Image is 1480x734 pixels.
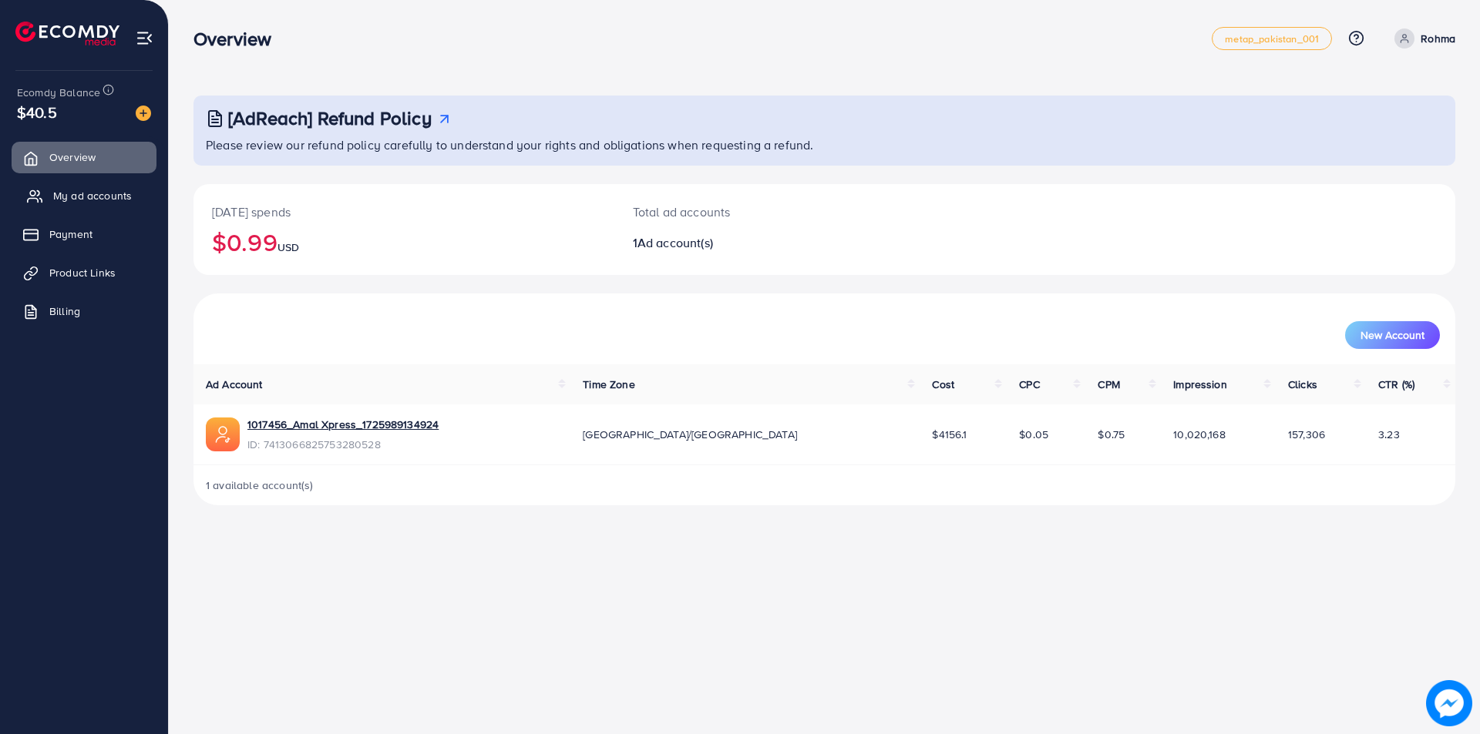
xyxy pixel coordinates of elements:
span: Billing [49,303,80,319]
span: Ecomdy Balance [17,85,100,100]
span: Clicks [1288,377,1317,392]
span: My ad accounts [53,188,132,203]
span: 3.23 [1378,427,1400,442]
h3: Overview [193,28,284,50]
span: Product Links [49,265,116,280]
span: Ad account(s) [637,234,713,251]
span: Time Zone [583,377,634,392]
span: $4156.1 [932,427,967,442]
h2: 1 [633,236,911,250]
span: CTR (%) [1378,377,1414,392]
a: Payment [12,219,156,250]
p: Total ad accounts [633,203,911,221]
span: Cost [932,377,954,392]
p: [DATE] spends [212,203,596,221]
span: metap_pakistan_001 [1225,34,1319,44]
img: logo [15,22,119,45]
p: Please review our refund policy carefully to understand your rights and obligations when requesti... [206,136,1446,154]
span: CPM [1098,377,1119,392]
a: 1017456_Amal Xpress_1725989134924 [247,417,439,432]
span: USD [277,240,299,255]
span: 1 available account(s) [206,478,314,493]
span: $40.5 [17,101,57,123]
button: New Account [1345,321,1440,349]
h3: [AdReach] Refund Policy [228,107,432,129]
img: image [1426,680,1472,726]
a: Billing [12,296,156,327]
span: Overview [49,149,96,165]
a: My ad accounts [12,180,156,211]
span: 157,306 [1288,427,1325,442]
a: Rohma [1388,28,1455,49]
img: menu [136,29,153,47]
span: CPC [1019,377,1039,392]
a: metap_pakistan_001 [1212,27,1332,50]
img: ic-ads-acc.e4c84228.svg [206,417,240,451]
span: Ad Account [206,377,263,392]
p: Rohma [1421,29,1455,48]
span: Payment [49,226,92,242]
span: New Account [1361,330,1424,340]
span: ID: 7413066825753280528 [247,437,439,452]
a: Overview [12,142,156,173]
span: $0.75 [1098,427,1125,442]
span: Impression [1173,377,1227,392]
a: Product Links [12,257,156,288]
h2: $0.99 [212,227,596,256]
img: image [136,106,151,121]
span: 10,020,168 [1173,427,1226,442]
span: $0.05 [1019,427,1048,442]
span: [GEOGRAPHIC_DATA]/[GEOGRAPHIC_DATA] [583,427,797,442]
